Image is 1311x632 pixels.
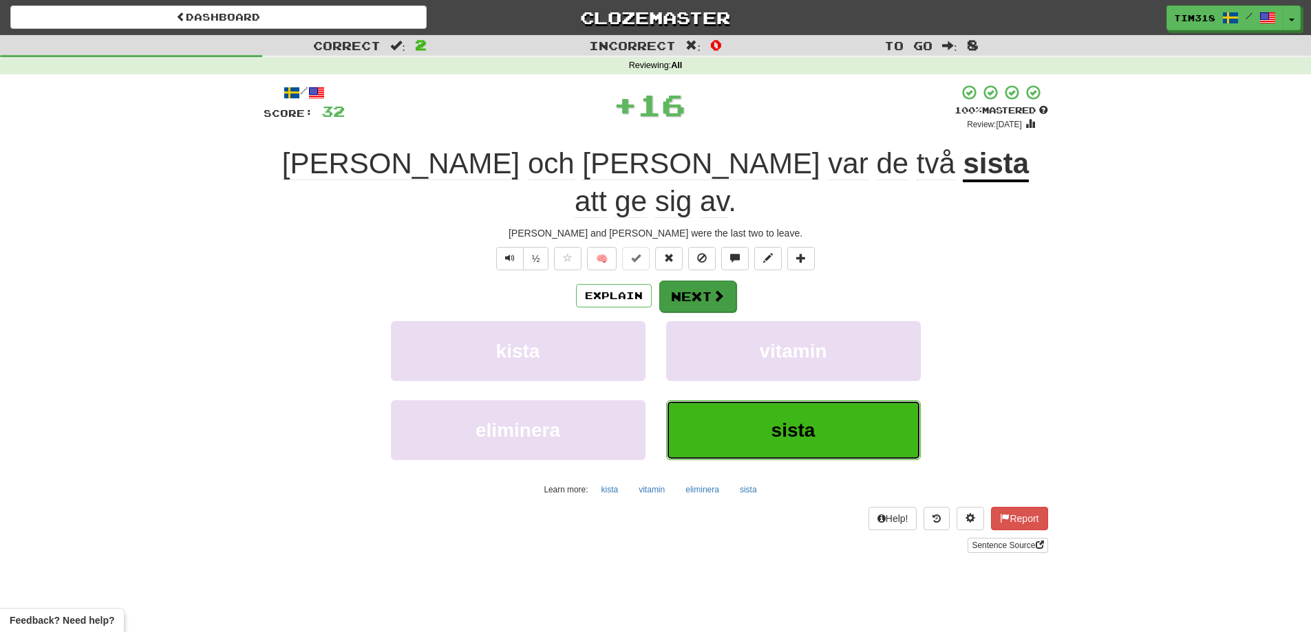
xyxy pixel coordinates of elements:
[1174,12,1215,24] span: Tim318
[10,613,114,627] span: Open feedback widget
[391,321,646,381] button: kista
[759,340,827,362] span: vitamin
[671,61,682,70] strong: All
[700,185,728,218] span: av
[523,247,549,270] button: ½
[955,105,1048,117] div: Mastered
[659,281,736,312] button: Next
[688,247,716,270] button: Ignore sentence (alt+i)
[685,40,701,52] span: :
[528,147,575,180] span: och
[390,40,405,52] span: :
[544,485,588,494] small: Learn more:
[493,247,549,270] div: Text-to-speech controls
[991,507,1047,530] button: Report
[637,87,685,122] span: 16
[264,107,313,119] span: Score:
[582,147,820,180] span: [PERSON_NAME]
[963,147,1029,182] u: sista
[655,185,692,218] span: sig
[587,247,617,270] button: 🧠
[313,39,381,52] span: Correct
[594,479,626,500] button: kista
[678,479,727,500] button: eliminera
[917,147,955,180] span: två
[868,507,917,530] button: Help!
[575,185,736,218] span: .
[631,479,672,500] button: vitamin
[615,185,647,218] span: ge
[1166,6,1283,30] a: Tim318 /
[942,40,957,52] span: :
[721,247,749,270] button: Discuss sentence (alt+u)
[924,507,950,530] button: Round history (alt+y)
[447,6,864,30] a: Clozemaster
[710,36,722,53] span: 0
[787,247,815,270] button: Add to collection (alt+a)
[321,102,345,120] span: 32
[264,84,345,101] div: /
[282,147,520,180] span: [PERSON_NAME]
[884,39,932,52] span: To go
[264,226,1048,240] div: [PERSON_NAME] and [PERSON_NAME] were the last two to leave.
[968,538,1047,553] a: Sentence Source
[476,419,560,441] span: eliminera
[771,419,816,441] span: sista
[622,247,650,270] button: Set this sentence to 100% Mastered (alt+m)
[589,39,676,52] span: Incorrect
[10,6,427,29] a: Dashboard
[828,147,868,180] span: var
[655,247,683,270] button: Reset to 0% Mastered (alt+r)
[496,340,540,362] span: kista
[576,284,652,307] button: Explain
[732,479,765,500] button: sista
[754,247,782,270] button: Edit sentence (alt+d)
[391,400,646,460] button: eliminera
[967,120,1022,129] small: Review: [DATE]
[613,84,637,125] span: +
[666,400,921,460] button: sista
[415,36,427,53] span: 2
[967,36,979,53] span: 8
[575,185,607,218] span: att
[876,147,908,180] span: de
[666,321,921,381] button: vitamin
[955,105,982,116] span: 100 %
[554,247,582,270] button: Favorite sentence (alt+f)
[496,247,524,270] button: Play sentence audio (ctl+space)
[1246,11,1253,21] span: /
